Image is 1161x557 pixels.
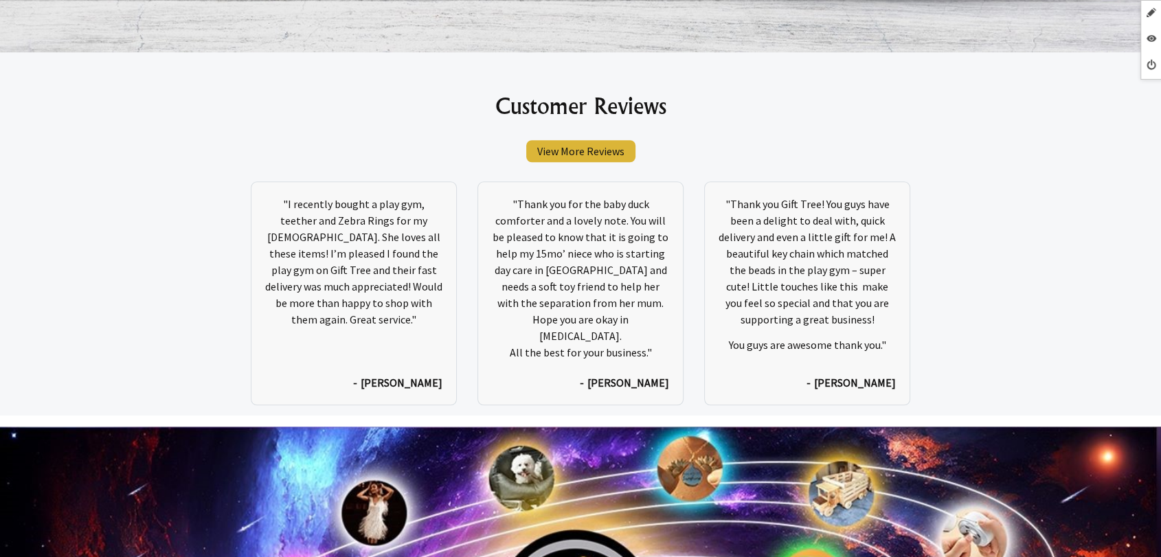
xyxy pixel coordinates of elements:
[587,374,669,391] span: [PERSON_NAME]
[580,374,584,391] span: -
[719,337,896,353] p: You guys are awesome thank you."
[361,374,442,391] span: [PERSON_NAME]
[814,374,896,391] span: [PERSON_NAME]
[353,374,357,391] span: -
[265,196,442,328] p: "I recently bought a play gym, teether and Zebra Rings for my [DEMOGRAPHIC_DATA]. She loves all t...
[492,196,669,361] p: "Thank you for the baby duck comforter and a lovely note. You will be pleased to know that it is ...
[719,196,896,328] p: "Thank you Gift Tree! You guys have been a delight to deal with, quick delivery and even a little...
[807,374,811,391] span: -
[526,140,635,162] a: View More Reviews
